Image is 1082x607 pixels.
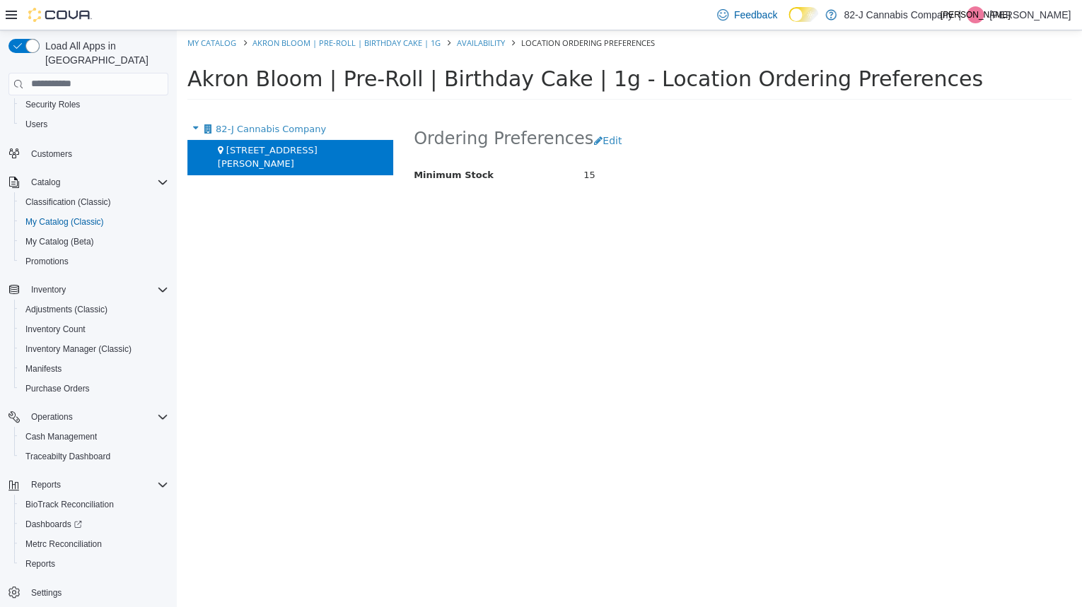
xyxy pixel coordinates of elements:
span: Classification (Classic) [25,196,111,208]
span: Purchase Orders [20,380,168,397]
span: Location Ordering Preferences [344,7,478,18]
a: Reports [20,555,61,572]
span: [STREET_ADDRESS][PERSON_NAME] [41,114,141,139]
a: Cash Management [20,428,103,445]
button: Inventory Count [14,319,174,339]
span: Reports [31,479,61,490]
button: Customers [3,143,174,163]
span: Dashboards [25,519,82,530]
a: My Catalog (Classic) [20,213,110,230]
input: Dark Mode [789,7,818,22]
a: Users [20,116,53,133]
p: [PERSON_NAME] [989,6,1071,23]
span: Operations [25,408,168,425]
a: Dashboards [20,516,88,533]
span: Dashboards [20,516,168,533]
a: Classification (Classic) [20,194,117,211]
a: My Catalog [11,7,59,18]
button: Promotions [14,252,174,271]
span: BioTrack Reconciliation [20,496,168,513]
button: Settings [3,582,174,603]
button: Traceabilty Dashboard [14,447,174,466]
button: Inventory [25,281,71,298]
a: Settings [25,584,67,601]
span: Traceabilty Dashboard [20,448,168,465]
span: Promotions [20,253,168,270]
span: My Catalog (Classic) [25,216,104,228]
a: My Catalog (Beta) [20,233,100,250]
a: Feedback [711,1,783,29]
a: BioTrack Reconciliation [20,496,120,513]
button: Classification (Classic) [14,192,174,212]
span: BioTrack Reconciliation [25,499,114,510]
div: Jania Adams [967,6,984,23]
span: Dark Mode [789,22,789,23]
span: My Catalog (Beta) [25,236,94,247]
p: 82-J Cannabis Company [844,6,953,23]
span: Inventory [25,281,168,298]
span: [PERSON_NAME] [941,6,1011,23]
button: Security Roles [14,95,174,114]
span: Load All Apps in [GEOGRAPHIC_DATA] [40,39,168,67]
span: Settings [31,587,62,599]
span: Promotions [25,256,69,267]
span: Reports [25,476,168,493]
h2: Ordering Preferences [237,98,417,119]
img: Cova [28,8,92,22]
button: Cash Management [14,427,174,447]
button: Operations [3,407,174,427]
button: Reports [3,475,174,495]
span: Customers [25,144,168,162]
span: 82-J Cannabis Company [39,93,149,104]
button: Reports [25,476,66,493]
span: Adjustments (Classic) [20,301,168,318]
button: Users [14,114,174,134]
span: Inventory Count [25,324,86,335]
span: Inventory Manager (Classic) [25,343,132,355]
span: 15 [407,139,419,150]
button: Edit [417,98,453,124]
button: Manifests [14,359,174,379]
button: Reports [14,554,174,574]
a: Manifests [20,360,67,377]
button: Catalog [3,172,174,192]
span: Metrc Reconciliation [20,536,168,553]
span: Reports [25,558,55,570]
span: Classification (Classic) [20,194,168,211]
span: Security Roles [25,99,80,110]
span: Customers [31,148,72,160]
span: Catalog [25,174,168,191]
button: Purchase Orders [14,379,174,399]
a: Traceabilty Dashboard [20,448,116,465]
button: Catalog [25,174,66,191]
span: Cash Management [25,431,97,442]
span: Operations [31,411,73,423]
span: Manifests [25,363,62,375]
button: Operations [25,408,78,425]
a: Purchase Orders [20,380,95,397]
span: Minimum Stock [237,139,317,150]
span: My Catalog (Beta) [20,233,168,250]
button: My Catalog (Classic) [14,212,174,232]
span: Catalog [31,177,60,188]
button: Inventory Manager (Classic) [14,339,174,359]
span: Cash Management [20,428,168,445]
span: Security Roles [20,96,168,113]
a: Promotions [20,253,74,270]
a: Metrc Reconciliation [20,536,107,553]
span: Purchase Orders [25,383,90,394]
span: Feedback [734,8,777,22]
button: Metrc Reconciliation [14,534,174,554]
span: Metrc Reconciliation [25,538,102,550]
button: Inventory [3,280,174,300]
span: Inventory Manager (Classic) [20,341,168,358]
button: Adjustments (Classic) [14,300,174,319]
span: Users [25,119,47,130]
span: Traceabilty Dashboard [25,451,110,462]
span: Adjustments (Classic) [25,304,107,315]
span: Users [20,116,168,133]
span: Manifests [20,360,168,377]
a: Inventory Manager (Classic) [20,341,137,358]
a: Availability [280,7,328,18]
button: My Catalog (Beta) [14,232,174,252]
